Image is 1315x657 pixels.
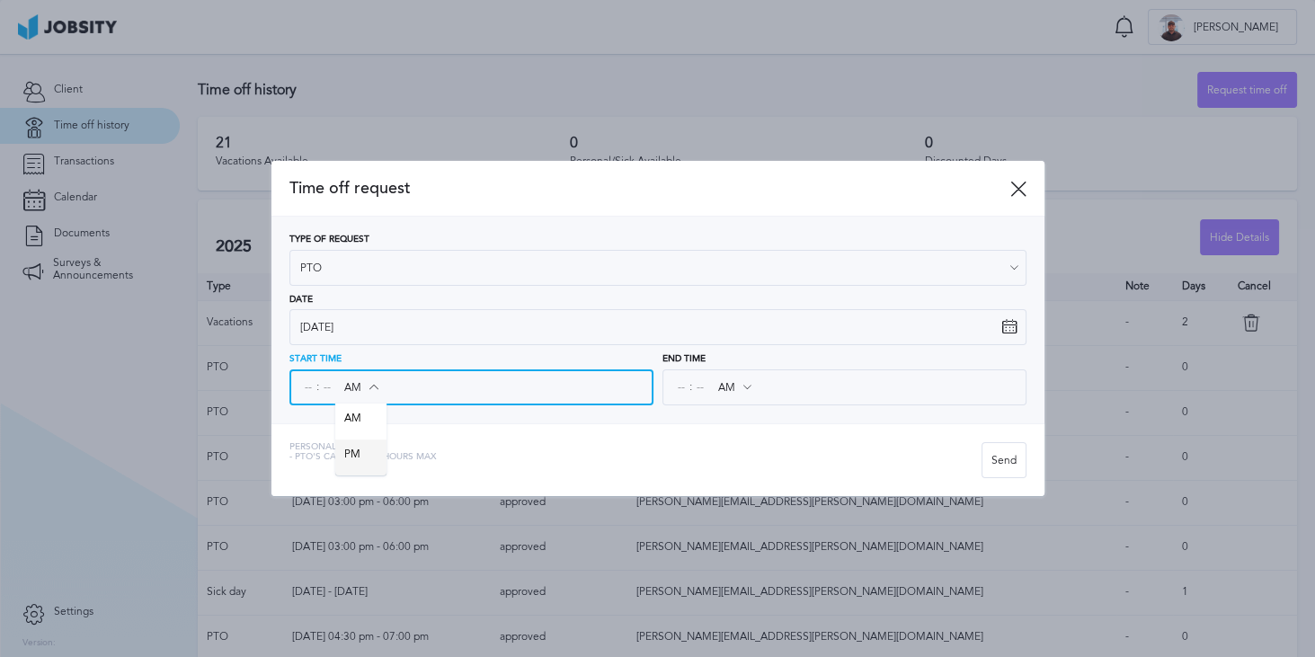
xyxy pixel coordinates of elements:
span: Personal Time Off [289,442,436,453]
div: Send [982,443,1026,479]
span: PM [344,448,378,466]
span: : [316,381,319,394]
input: -- [300,371,316,404]
span: Start Time [289,354,342,365]
input: -- [319,371,335,404]
span: Date [289,295,313,306]
span: : [689,381,692,394]
span: End Time [662,354,706,365]
button: Send [982,442,1026,478]
input: -- [673,371,689,404]
span: AM [344,413,378,431]
span: Time off request [289,179,1010,198]
span: - PTO's can be of 4 hours max [289,452,436,463]
input: -- [692,371,708,404]
span: Type of Request [289,235,369,245]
